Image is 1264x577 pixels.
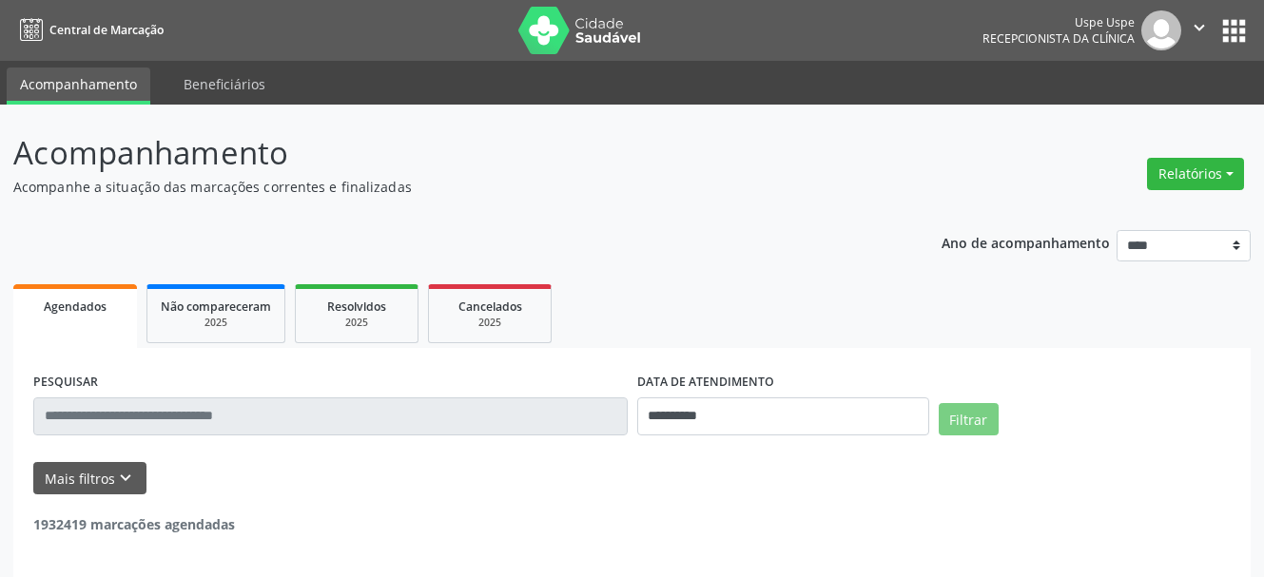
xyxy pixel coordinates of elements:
[7,67,150,105] a: Acompanhamento
[1181,10,1217,50] button: 
[1141,10,1181,50] img: img
[33,462,146,495] button: Mais filtroskeyboard_arrow_down
[161,316,271,330] div: 2025
[637,368,774,397] label: DATA DE ATENDIMENTO
[115,468,136,489] i: keyboard_arrow_down
[1147,158,1244,190] button: Relatórios
[161,298,271,315] span: Não compareceram
[309,316,404,330] div: 2025
[13,177,880,197] p: Acompanhe a situação das marcações correntes e finalizadas
[939,403,999,435] button: Filtrar
[1189,17,1210,38] i: 
[458,298,522,315] span: Cancelados
[327,298,386,315] span: Resolvidos
[33,515,235,533] strong: 1932419 marcações agendadas
[49,22,164,38] span: Central de Marcação
[13,14,164,46] a: Central de Marcação
[942,230,1110,254] p: Ano de acompanhamento
[982,30,1135,47] span: Recepcionista da clínica
[44,298,107,315] span: Agendados
[442,316,537,330] div: 2025
[1217,14,1251,48] button: apps
[33,368,98,397] label: PESQUISAR
[170,67,279,101] a: Beneficiários
[982,14,1135,30] div: Uspe Uspe
[13,129,880,177] p: Acompanhamento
